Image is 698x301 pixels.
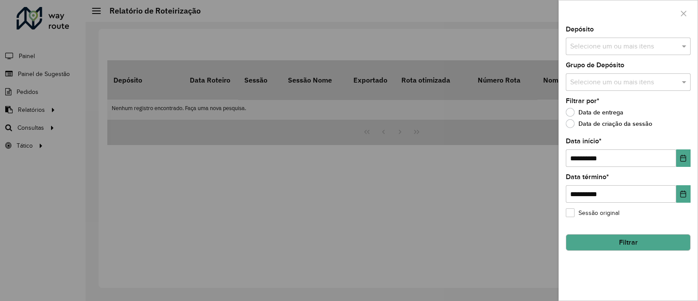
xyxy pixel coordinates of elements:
label: Data término [566,172,609,182]
label: Data início [566,136,602,146]
label: Data de entrega [566,108,623,117]
button: Choose Date [676,149,691,167]
label: Depósito [566,24,594,35]
button: Choose Date [676,185,691,203]
label: Filtrar por [566,96,599,106]
label: Grupo de Depósito [566,60,624,70]
button: Filtrar [566,234,691,251]
label: Data de criação da sessão [566,119,652,128]
label: Sessão original [566,208,619,218]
